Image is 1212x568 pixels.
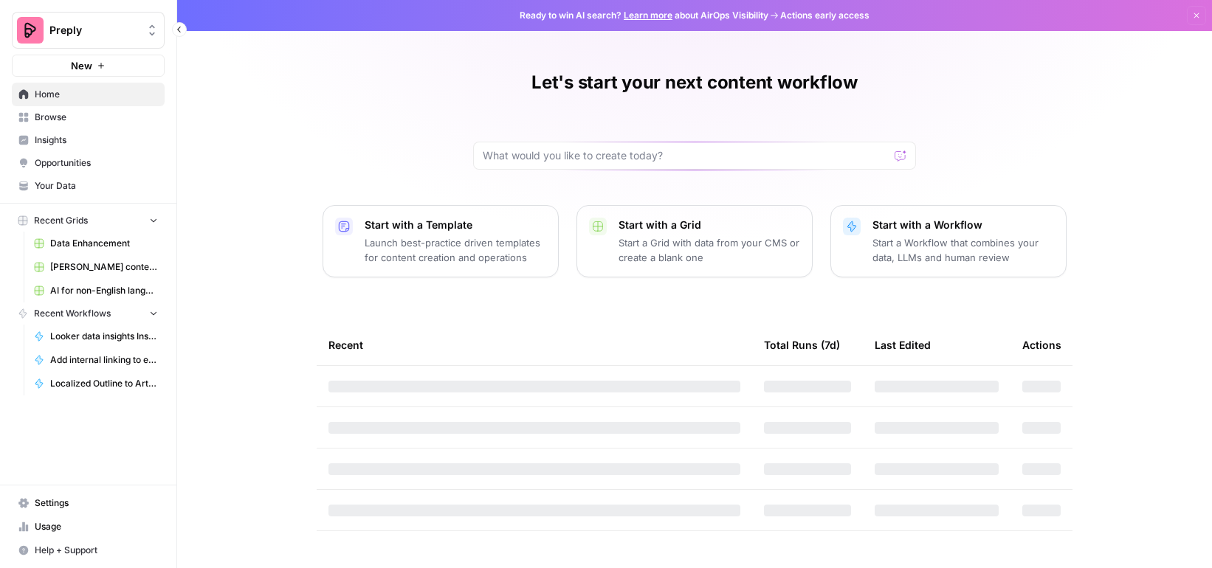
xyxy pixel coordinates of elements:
[12,491,165,515] a: Settings
[27,279,165,302] a: AI for non-English languages
[34,307,111,320] span: Recent Workflows
[12,55,165,77] button: New
[323,205,559,277] button: Start with a TemplateLaunch best-practice driven templates for content creation and operations
[872,218,1054,232] p: Start with a Workflow
[12,538,165,562] button: Help + Support
[35,544,158,557] span: Help + Support
[12,83,165,106] a: Home
[12,174,165,198] a: Your Data
[12,128,165,152] a: Insights
[576,205,813,277] button: Start with a GridStart a Grid with data from your CMS or create a blank one
[50,284,158,297] span: AI for non-English languages
[27,255,165,279] a: [PERSON_NAME] content interlinking test - new content
[34,214,88,227] span: Recent Grids
[27,232,165,255] a: Data Enhancement
[1022,325,1061,365] div: Actions
[12,12,165,49] button: Workspace: Preply
[50,353,158,367] span: Add internal linking to existing articles
[872,235,1054,265] p: Start a Workflow that combines your data, LLMs and human review
[35,520,158,533] span: Usage
[780,9,870,22] span: Actions early access
[12,302,165,325] button: Recent Workflows
[12,209,165,232] button: Recent Grids
[35,179,158,193] span: Your Data
[520,9,768,22] span: Ready to win AI search? about AirOps Visibility
[50,237,158,250] span: Data Enhancement
[50,260,158,274] span: [PERSON_NAME] content interlinking test - new content
[27,325,165,348] a: Looker data insights Insertion
[35,496,158,510] span: Settings
[35,134,158,147] span: Insights
[619,235,800,265] p: Start a Grid with data from your CMS or create a blank one
[875,325,931,365] div: Last Edited
[50,330,158,343] span: Looker data insights Insertion
[531,71,858,94] h1: Let's start your next content workflow
[27,372,165,395] a: Localized Outline to Article
[50,377,158,390] span: Localized Outline to Article
[483,148,889,163] input: What would you like to create today?
[35,88,158,101] span: Home
[35,156,158,170] span: Opportunities
[764,325,840,365] div: Total Runs (7d)
[365,218,546,232] p: Start with a Template
[49,23,139,38] span: Preply
[17,17,44,44] img: Preply Logo
[365,235,546,265] p: Launch best-practice driven templates for content creation and operations
[619,218,800,232] p: Start with a Grid
[12,105,165,129] a: Browse
[830,205,1067,277] button: Start with a WorkflowStart a Workflow that combines your data, LLMs and human review
[27,348,165,372] a: Add internal linking to existing articles
[328,325,740,365] div: Recent
[35,111,158,124] span: Browse
[12,515,165,538] a: Usage
[12,151,165,175] a: Opportunities
[71,58,92,73] span: New
[624,10,672,21] a: Learn more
